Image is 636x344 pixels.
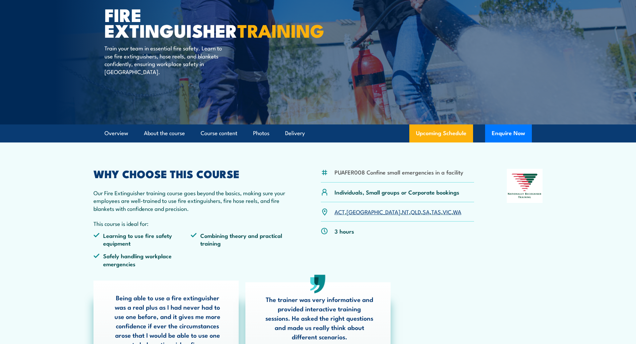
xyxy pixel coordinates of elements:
a: Photos [253,124,269,142]
a: Overview [104,124,128,142]
li: Learning to use fire safety equipment [93,232,191,247]
a: NT [402,208,409,216]
a: TAS [431,208,441,216]
p: , , , , , , , [335,208,461,216]
a: Delivery [285,124,305,142]
p: 3 hours [335,227,354,235]
p: The trainer was very informative and provided interactive training sessions. He asked the right q... [265,295,374,341]
p: Train your team in essential fire safety. Learn to use fire extinguishers, hose reels, and blanke... [104,44,226,75]
a: SA [423,208,430,216]
p: This course is ideal for: [93,220,288,227]
img: Nationally Recognised Training logo. [507,169,543,203]
button: Enquire Now [485,124,532,142]
a: About the course [144,124,185,142]
h2: WHY CHOOSE THIS COURSE [93,169,288,178]
a: Course content [201,124,237,142]
li: Safely handling workplace emergencies [93,252,191,268]
a: WA [453,208,461,216]
a: Upcoming Schedule [409,124,473,142]
a: ACT [335,208,345,216]
li: Combining theory and practical training [191,232,288,247]
a: QLD [411,208,421,216]
p: Individuals, Small groups or Corporate bookings [335,188,459,196]
h1: Fire Extinguisher [104,7,269,38]
li: PUAFER008 Confine small emergencies in a facility [335,168,463,176]
a: [GEOGRAPHIC_DATA] [347,208,400,216]
p: Our Fire Extinguisher training course goes beyond the basics, making sure your employees are well... [93,189,288,212]
a: VIC [443,208,451,216]
strong: TRAINING [237,16,324,44]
